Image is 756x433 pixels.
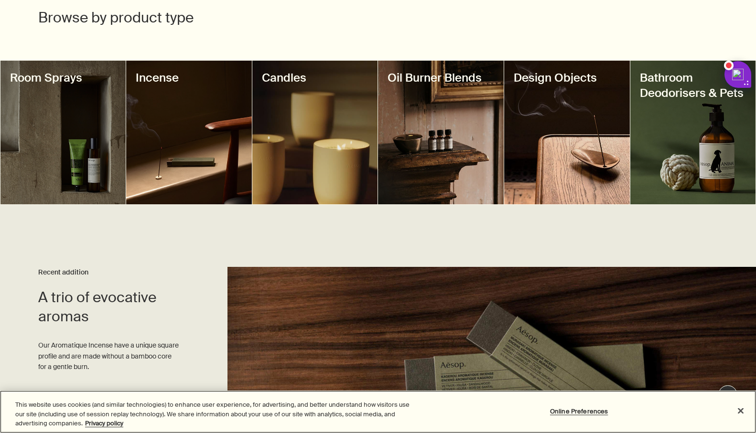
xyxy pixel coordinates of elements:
[514,70,620,85] h3: Design Objects
[10,70,117,85] h3: Room Sprays
[640,70,746,101] h3: Bathroom Deodorisers & Pets
[718,385,737,404] button: Live Assistance
[730,400,751,421] button: Close
[85,419,123,427] a: More information about your privacy, opens in a new tab
[549,401,609,421] button: Online Preferences, Opens the preference center dialog
[126,61,252,204] a: Aesop aromatique incense burning on a brown ledge next to a chairIncense
[252,61,378,204] a: Aesop candle placed next to Aesop hand wash in an amber pump bottle on brown tiled shelf.Candles
[38,340,180,372] p: Our Aromatique Incense have a unique square profile and are made without a bamboo core for a gent...
[262,70,368,85] h3: Candles
[504,61,630,204] a: Aesop bronze incense holder with burning incense on top of a wooden tableDesign Objects
[0,61,126,204] a: Aesop rooms spray in amber glass spray bottle placed next to Aesop geranium hand balm in tube on ...
[38,267,180,278] h3: Recent addition
[38,288,180,326] h2: A trio of evocative aromas
[15,400,416,428] div: This website uses cookies (and similar technologies) to enhance user experience, for advertising,...
[136,70,242,85] h3: Incense
[378,61,504,204] a: Aesop brass oil burner and Aesop room spray placed on a wooden shelf next to a drawerOil Burner B...
[38,8,265,27] h2: Browse by product type
[630,61,756,204] a: Aesop Animal bottle and a dog toy placed in front of a green background.Bathroom Deodorisers & Pets
[388,70,494,85] h3: Oil Burner Blends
